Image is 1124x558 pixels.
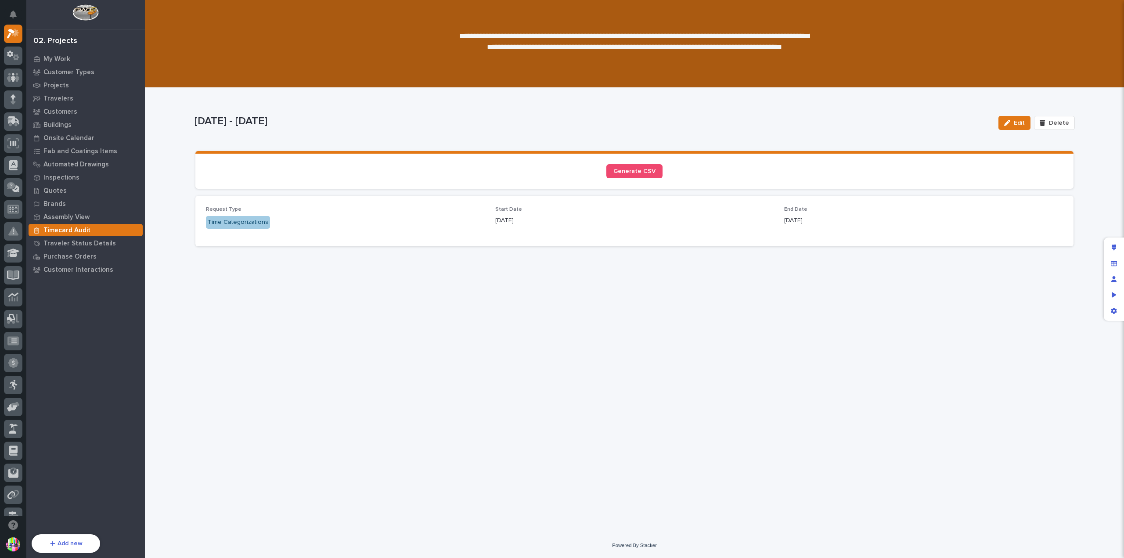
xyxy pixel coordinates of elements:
[18,97,34,113] img: 4614488137333_bcb353cd0bb836b1afe7_72.png
[495,207,522,212] span: Start Date
[4,535,22,554] button: users-avatar
[613,168,656,174] span: Generate CSV
[26,79,145,92] a: Projects
[9,49,160,63] p: How can we help?
[9,211,16,218] div: 📖
[26,52,145,65] a: My Work
[43,213,90,221] p: Assembly View
[64,210,112,219] span: Onboarding Call
[32,534,100,553] button: Add new
[784,207,807,212] span: End Date
[9,8,26,26] img: Stacker
[43,134,94,142] p: Onsite Calendar
[9,165,23,179] img: Brittany Wendell
[26,184,145,197] a: Quotes
[784,216,1063,225] p: [DATE]
[78,173,96,180] span: [DATE]
[26,92,145,105] a: Travelers
[606,164,663,178] a: Generate CSV
[4,5,22,24] button: Notifications
[9,128,59,135] div: Past conversations
[87,231,106,238] span: Pylon
[40,106,133,113] div: We're offline, we will be back soon!
[26,263,145,276] a: Customer Interactions
[78,150,96,157] span: [DATE]
[72,4,98,21] img: Workspace Logo
[26,250,145,263] a: Purchase Orders
[18,210,48,219] span: Help Docs
[495,216,774,225] p: [DATE]
[43,200,66,208] p: Brands
[26,144,145,158] a: Fab and Coatings Items
[206,216,270,229] div: Time Categorizations
[43,253,97,261] p: Purchase Orders
[33,36,77,46] div: 02. Projects
[998,116,1030,130] button: Edit
[11,11,22,25] div: Notifications
[1014,119,1025,127] span: Edit
[43,240,116,248] p: Traveler Status Details
[9,35,160,49] p: Welcome 👋
[18,174,25,181] img: 1736555164131-43832dd5-751b-4058-ba23-39d91318e5a0
[43,108,77,116] p: Customers
[612,543,656,548] a: Powered By Stacker
[1106,287,1122,303] div: Preview as
[27,173,71,180] span: [PERSON_NAME]
[9,97,25,113] img: 1736555164131-43832dd5-751b-4058-ba23-39d91318e5a0
[206,207,241,212] span: Request Type
[43,82,69,90] p: Projects
[43,161,109,169] p: Automated Drawings
[27,150,71,157] span: [PERSON_NAME]
[43,121,72,129] p: Buildings
[43,95,73,103] p: Travelers
[43,227,90,234] p: Timecard Audit
[1106,240,1122,256] div: Edit layout
[26,237,145,250] a: Traveler Status Details
[43,68,94,76] p: Customer Types
[26,197,145,210] a: Brands
[73,173,76,180] span: •
[149,100,160,111] button: Start new chat
[9,141,23,155] img: Brittany
[26,158,145,171] a: Automated Drawings
[51,206,115,222] a: 🔗Onboarding Call
[43,174,79,182] p: Inspections
[1106,271,1122,287] div: Manage users
[26,118,145,131] a: Buildings
[43,55,70,63] p: My Work
[18,150,25,157] img: 1736555164131-43832dd5-751b-4058-ba23-39d91318e5a0
[26,171,145,184] a: Inspections
[1106,256,1122,271] div: Manage fields and data
[55,211,62,218] div: 🔗
[1034,116,1074,130] button: Delete
[1049,119,1069,127] span: Delete
[62,231,106,238] a: Powered byPylon
[43,148,117,155] p: Fab and Coatings Items
[4,516,22,534] button: Open support chat
[26,131,145,144] a: Onsite Calendar
[195,115,992,128] p: [DATE] - [DATE]
[40,97,144,106] div: Start new chat
[73,150,76,157] span: •
[26,223,145,237] a: Timecard Audit
[43,187,67,195] p: Quotes
[136,126,160,137] button: See all
[26,210,145,223] a: Assembly View
[5,206,51,222] a: 📖Help Docs
[26,65,145,79] a: Customer Types
[1106,303,1122,319] div: App settings
[26,105,145,118] a: Customers
[43,266,113,274] p: Customer Interactions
